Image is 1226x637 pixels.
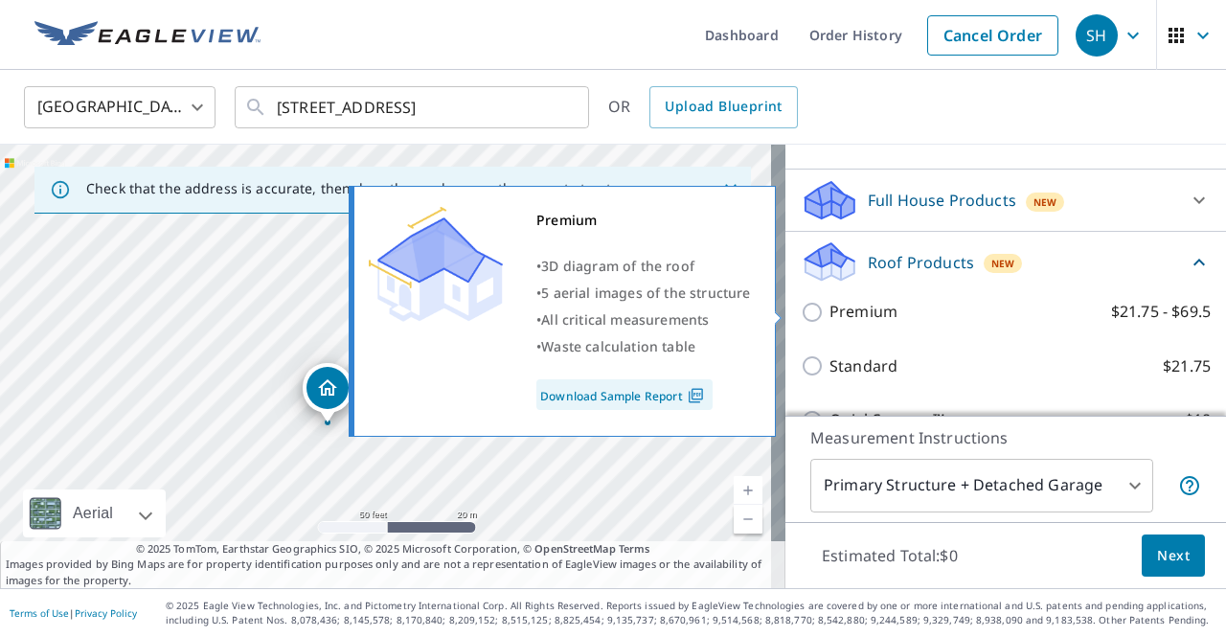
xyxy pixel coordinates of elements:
[1157,544,1190,568] span: Next
[536,280,751,307] div: •
[536,207,751,234] div: Premium
[1033,194,1057,210] span: New
[649,86,797,128] a: Upload Blueprint
[136,541,650,557] span: © 2025 TomTom, Earthstar Geographics SIO, © 2025 Microsoft Corporation, ©
[534,541,615,556] a: OpenStreetMap
[868,189,1016,212] p: Full House Products
[166,599,1216,627] p: © 2025 Eagle View Technologies, Inc. and Pictometry International Corp. All Rights Reserved. Repo...
[10,606,69,620] a: Terms of Use
[277,80,550,134] input: Search by address or latitude-longitude
[718,177,743,202] button: Close
[1142,535,1205,578] button: Next
[608,86,798,128] div: OR
[810,426,1201,449] p: Measurement Instructions
[734,505,762,534] a: Current Level 19, Zoom Out
[829,408,944,432] p: QuickSquares™
[1076,14,1118,57] div: SH
[541,310,709,329] span: All critical measurements
[734,476,762,505] a: Current Level 19, Zoom In
[23,489,166,537] div: Aerial
[303,363,352,422] div: Dropped pin, building 1, Residential property, 30 Burbank Dr North York, ON M2K 1M9
[86,180,638,197] p: Check that the address is accurate, then drag the marker over the correct structure.
[1178,474,1201,497] span: Your report will include the primary structure and a detached garage if one exists.
[683,387,709,404] img: Pdf Icon
[536,333,751,360] div: •
[665,95,782,119] span: Upload Blueprint
[619,541,650,556] a: Terms
[806,535,973,577] p: Estimated Total: $0
[10,607,137,619] p: |
[829,300,897,324] p: Premium
[369,207,503,322] img: Premium
[1163,354,1211,378] p: $21.75
[75,606,137,620] a: Privacy Policy
[536,307,751,333] div: •
[34,21,261,50] img: EV Logo
[1111,300,1211,324] p: $21.75 - $69.5
[991,256,1015,271] span: New
[810,459,1153,512] div: Primary Structure + Detached Garage
[24,80,216,134] div: [GEOGRAPHIC_DATA]
[536,253,751,280] div: •
[67,489,119,537] div: Aerial
[1185,408,1211,432] p: $18
[927,15,1058,56] a: Cancel Order
[868,251,974,274] p: Roof Products
[829,354,897,378] p: Standard
[536,379,713,410] a: Download Sample Report
[541,337,695,355] span: Waste calculation table
[801,177,1211,223] div: Full House ProductsNew
[801,239,1211,284] div: Roof ProductsNew
[541,284,750,302] span: 5 aerial images of the structure
[541,257,694,275] span: 3D diagram of the roof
